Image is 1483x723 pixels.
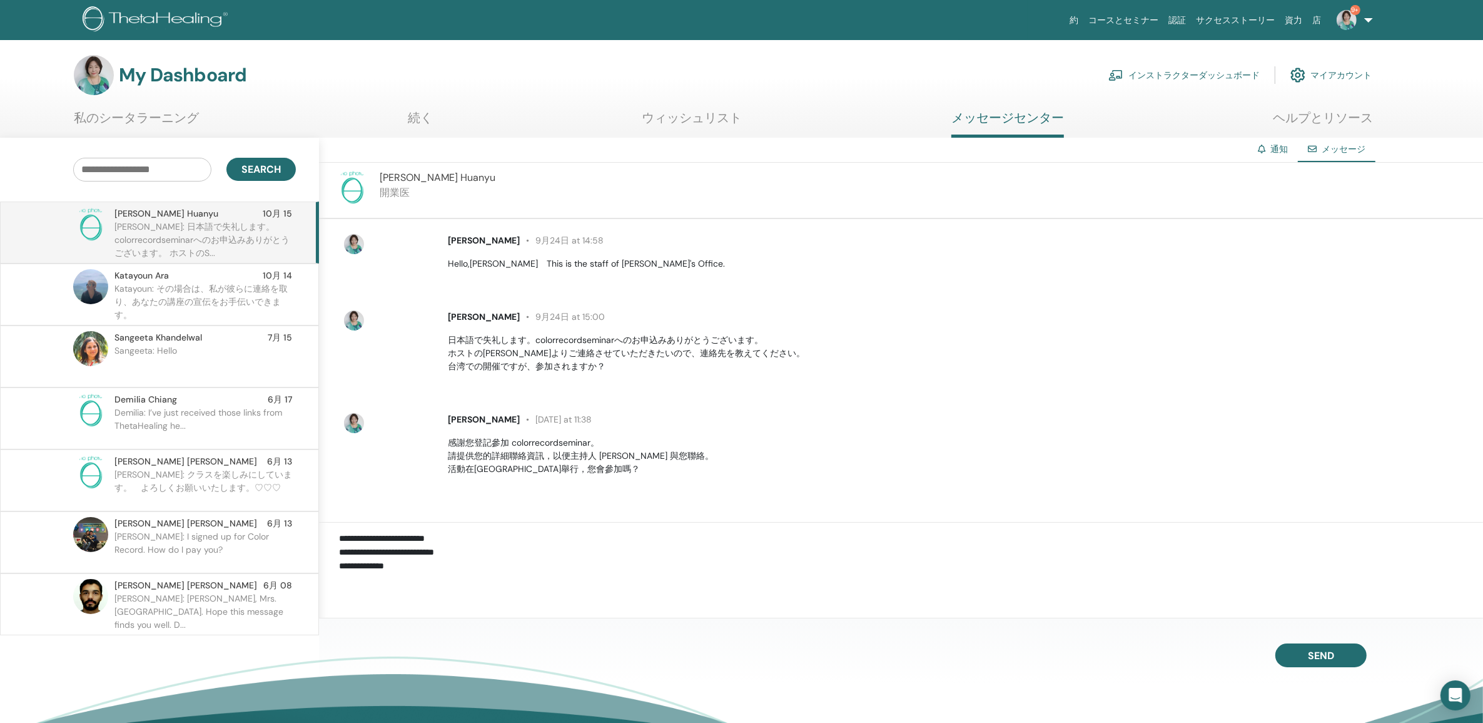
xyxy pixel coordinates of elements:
img: default.jpg [73,517,108,552]
p: [PERSON_NAME]: [PERSON_NAME], Mrs. [GEOGRAPHIC_DATA]. Hope this message finds you well. D... [114,592,296,630]
img: no-photo.png [73,455,108,490]
span: 7月 15 [268,331,292,344]
p: 日本語で失礼します。colorrecordseminarへのお申込みありがとうございます。 ホストの[PERSON_NAME]よりご連絡させていただきたいので、連絡先を教えてください。 台湾での... [448,334,1469,373]
span: メッセージ [1322,143,1365,155]
span: [PERSON_NAME] Huanyu [114,207,218,220]
p: 開業医 [380,185,495,200]
p: 感謝您登記參加 colorrecordseminar。 請提供您的詳細聯絡資訊，以便主持人 [PERSON_NAME] 與您聯絡。 活動在[GEOGRAPHIC_DATA]舉行，您會參加嗎？ [448,436,1469,476]
img: logo.png [83,6,232,34]
span: 9月24日 at 14:58 [520,235,604,246]
span: Demilia Chiang [114,393,177,406]
span: 6月 13 [267,455,292,468]
h3: My Dashboard [119,64,246,86]
p: Hello,[PERSON_NAME] This is the staff of [PERSON_NAME]'s Office. [448,257,1469,270]
span: [PERSON_NAME] Huanyu [380,171,495,184]
span: [PERSON_NAME] [PERSON_NAME] [114,455,257,468]
img: default.jpg [1337,10,1357,30]
button: Search [226,158,296,181]
img: cog.svg [1290,64,1305,86]
a: 店 [1308,9,1327,32]
span: 6月 08 [263,579,292,592]
span: 10月 14 [263,269,292,282]
span: 9月24日 at 15:00 [520,311,605,322]
p: Sangeeta: Hello [114,344,296,382]
img: chalkboard-teacher.svg [1108,69,1123,81]
span: 9+ [1350,5,1360,15]
a: 認証 [1164,9,1192,32]
a: サクセスストーリー [1192,9,1280,32]
span: Send [1308,649,1334,662]
a: 私のシータラーニング [74,110,199,135]
span: [PERSON_NAME] [PERSON_NAME] [114,517,257,530]
span: Sangeeta Khandelwal [114,331,202,344]
p: [PERSON_NAME]: クラスを楽しみにしています。 よろしくお願いいたします。♡♡♡ [114,468,296,506]
p: Demilia: I’ve just received those links from ThetaHealing he... [114,406,296,444]
a: 続く [408,110,433,135]
img: default.jpg [73,331,108,366]
span: 6月 17 [268,393,292,406]
img: no-photo.png [73,393,108,428]
a: メッセージセンター [951,110,1064,138]
div: Open Intercom Messenger [1440,680,1470,710]
a: マイアカウント [1290,61,1372,89]
img: default.jpg [344,413,364,433]
a: ヘルプとリソース [1273,110,1373,135]
p: [PERSON_NAME]: I signed up for Color Record. How do I pay you? [114,530,296,568]
p: Katayoun: その場合は、私が彼らに連絡を取り、あなたの講座の宣伝をお手伝いできます。 [114,282,296,320]
a: コースとセミナー [1084,9,1164,32]
span: 10月 15 [263,207,292,220]
span: Search [241,163,281,176]
a: ウィッシュリスト [642,110,742,135]
p: [PERSON_NAME]: 日本語で失礼します。colorrecordseminarへのお申込みありがとうございます。 ホストのS... [114,220,296,258]
img: default.jpg [74,55,114,95]
span: [PERSON_NAME] [448,311,520,322]
img: default.jpg [344,234,364,254]
span: [PERSON_NAME] [448,235,520,246]
span: [DATE] at 11:38 [520,414,592,425]
span: [PERSON_NAME] [448,414,520,425]
img: default.jpg [73,269,108,304]
a: 約 [1065,9,1084,32]
a: 通知 [1270,143,1288,155]
a: 資力 [1280,9,1308,32]
img: no-photo.png [335,170,370,205]
img: default.jpg [73,579,108,614]
img: default.jpg [344,310,364,331]
img: no-photo.png [73,207,108,242]
a: インストラクターダッシュボード [1108,61,1260,89]
span: [PERSON_NAME] [PERSON_NAME] [114,579,257,592]
span: Katayoun Ara [114,269,169,282]
button: Send [1275,644,1367,667]
span: 6月 13 [267,517,292,530]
